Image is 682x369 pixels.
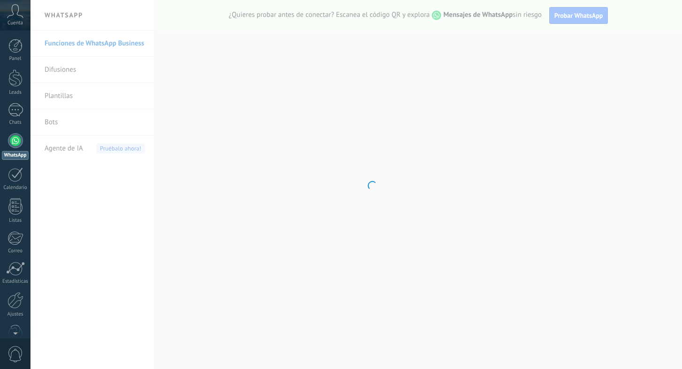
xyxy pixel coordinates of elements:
div: Calendario [2,185,29,191]
div: Panel [2,56,29,62]
div: Correo [2,248,29,254]
div: WhatsApp [2,151,29,160]
div: Leads [2,90,29,96]
div: Ajustes [2,311,29,317]
span: Cuenta [8,20,23,26]
div: Chats [2,120,29,126]
div: Listas [2,218,29,224]
div: Estadísticas [2,279,29,285]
